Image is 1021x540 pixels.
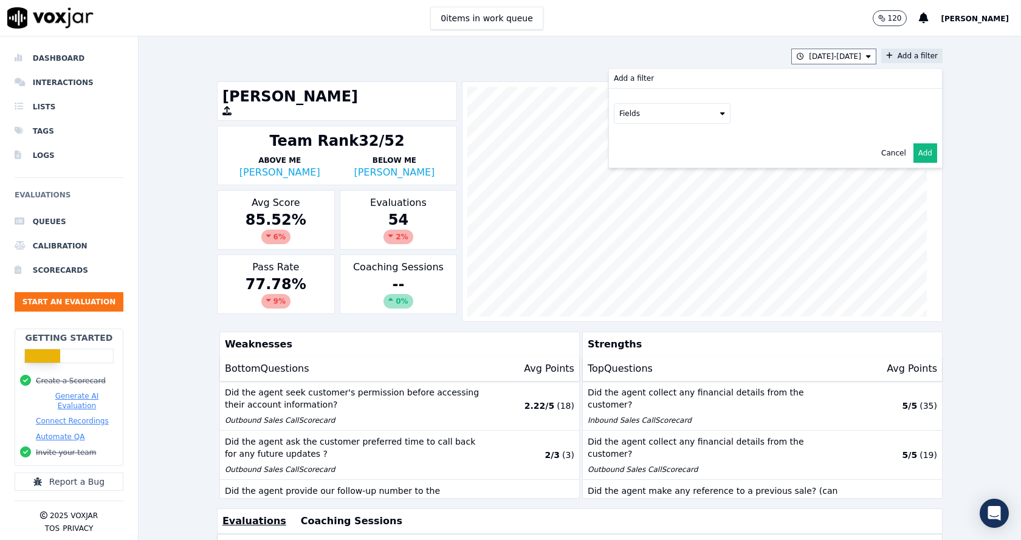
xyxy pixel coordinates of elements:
[45,524,60,533] button: TOS
[222,87,452,106] h1: [PERSON_NAME]
[941,11,1021,26] button: [PERSON_NAME]
[15,210,123,234] a: Queues
[225,415,487,425] p: Outbound Sales Call Scorecard
[614,73,654,83] p: Add a filter
[524,361,574,376] p: Avg Points
[873,10,920,26] button: 120
[888,13,902,23] p: 120
[220,332,574,357] p: Weaknesses
[15,46,123,70] a: Dashboard
[222,210,329,244] div: 85.52 %
[557,400,574,412] p: ( 18 )
[220,431,579,480] button: Did the agent ask the customer preferred time to call back for any future updates ? Outbound Sale...
[354,166,435,178] a: [PERSON_NAME]
[225,361,309,376] p: Bottom Questions
[261,230,290,244] div: 6 %
[222,514,286,528] button: Evaluations
[15,188,123,210] h6: Evaluations
[239,166,320,178] a: [PERSON_NAME]
[225,465,487,474] p: Outbound Sales Call Scorecard
[36,376,106,386] button: Create a Scorecard
[220,381,579,431] button: Did the agent seek customer's permission before accessing their account information? Outbound Sal...
[588,386,850,411] p: Did the agent collect any financial details from the customer?
[345,210,452,244] div: 54
[217,255,335,314] div: Pass Rate
[7,7,94,29] img: voxjar logo
[15,95,123,119] a: Lists
[36,448,96,457] button: Invite your team
[225,485,487,509] p: Did the agent provide our follow-up number to the customer?
[791,49,876,64] button: [DATE]-[DATE]
[217,190,335,250] div: Avg Score
[614,103,731,124] button: Fields
[583,332,937,357] p: Strengths
[902,400,918,412] p: 5 / 5
[588,361,653,376] p: Top Questions
[588,465,850,474] p: Outbound Sales Call Scorecard
[269,131,404,151] div: Team Rank 32/52
[583,480,942,529] button: Did the agent make any reference to a previous sale? (can say "last time" but not any last date ,...
[15,143,123,168] a: Logs
[225,436,487,460] p: Did the agent ask the customer preferred time to call back for any future updates ?
[261,294,290,309] div: 9 %
[881,148,906,158] button: Cancel
[383,230,413,244] div: 2 %
[15,473,123,491] button: Report a Bug
[15,234,123,258] a: Calibration
[340,190,458,250] div: Evaluations
[920,400,937,412] p: ( 35 )
[913,143,937,163] button: Add
[941,15,1009,23] span: [PERSON_NAME]
[980,499,1009,528] div: Open Intercom Messenger
[222,275,329,309] div: 77.78 %
[63,524,93,533] button: Privacy
[15,119,123,143] a: Tags
[15,258,123,282] a: Scorecards
[562,449,574,461] p: ( 3 )
[545,449,560,461] p: 2 / 3
[337,156,452,165] p: Below Me
[50,511,98,521] p: 2025 Voxjar
[25,332,112,344] h2: Getting Started
[220,480,579,529] button: Did the agent provide our follow-up number to the customer? Outbound Sales CallScorecard 1.68/2 (19)
[225,386,487,411] p: Did the agent seek customer's permission before accessing their account information?
[920,449,937,461] p: ( 19 )
[36,416,109,426] button: Connect Recordings
[15,292,123,312] button: Start an Evaluation
[583,381,942,431] button: Did the agent collect any financial details from the customer? Inbound Sales CallScorecard 5/5 (35)
[345,275,452,309] div: --
[383,294,413,309] div: 0%
[873,10,907,26] button: 120
[524,400,554,412] p: 2.22 / 5
[902,449,918,461] p: 5 / 5
[36,432,84,442] button: Automate QA
[36,391,118,411] button: Generate AI Evaluation
[881,49,943,63] button: Add a filterAdd a filter Fields Cancel Add
[15,70,123,95] a: Interactions
[222,156,337,165] p: Above Me
[340,255,458,314] div: Coaching Sessions
[588,415,850,425] p: Inbound Sales Call Scorecard
[583,431,942,480] button: Did the agent collect any financial details from the customer? Outbound Sales CallScorecard 5/5 (19)
[887,361,937,376] p: Avg Points
[588,436,850,460] p: Did the agent collect any financial details from the customer?
[301,514,402,528] button: Coaching Sessions
[588,485,850,509] p: Did the agent make any reference to a previous sale? (can say "last time" but not any last date ,...
[430,7,543,30] button: 0items in work queue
